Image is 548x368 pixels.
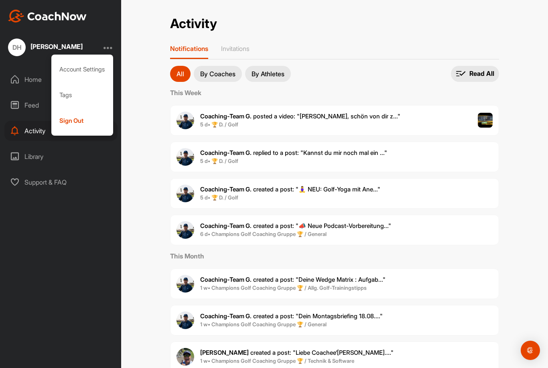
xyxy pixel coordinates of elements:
img: CoachNow [8,10,87,22]
p: Notifications [170,45,208,53]
div: Home [4,69,118,89]
b: 1 w • Champions Golf Coaching Gruppe 🏆 / Technik & Software [200,358,354,364]
b: Coaching-Team G. [200,149,252,157]
div: Tags [51,82,114,108]
span: created a post : "🧘‍♀️ NEU: Golf-Yoga mit Ane..." [200,185,380,193]
b: Coaching-Team G. [200,276,252,283]
button: All [170,66,191,82]
label: This Month [170,251,499,261]
button: By Athletes [245,66,291,82]
span: created a post : "Dein Montagsbriefing 18.08...." [200,312,383,320]
img: user avatar [177,148,194,166]
h2: Activity [170,16,217,32]
div: Feed [4,95,118,115]
p: Invitations [221,45,250,53]
span: posted a video : " [PERSON_NAME], schön von dir z... " [200,112,400,120]
img: user avatar [177,275,194,293]
div: Account Settings [51,57,114,82]
span: replied to a post : "Kannst du mir noch mal ein ..." [200,149,387,157]
b: 1 w • Champions Golf Coaching Gruppe 🏆 / Allg. Golf-Trainingstipps [200,285,367,291]
div: Support & FAQ [4,172,118,192]
img: user avatar [177,112,194,129]
div: DH [8,39,26,56]
img: post image [478,113,493,128]
button: By Coaches [194,66,242,82]
b: Coaching-Team G. [200,312,252,320]
b: 5 d • 🏆 D. / Golf [200,121,238,128]
span: created a post : "Deine Wedge Matrix : Aufgab..." [200,276,386,283]
img: user avatar [177,185,194,202]
img: user avatar [177,311,194,329]
img: user avatar [177,221,194,239]
div: Activity [4,121,118,141]
p: Read All [469,69,494,78]
span: created a post : "📣 Neue Podcast-Vorbereitung..." [200,222,391,230]
span: created a post : "Liebe Coachee‘[PERSON_NAME]...." [200,349,394,356]
b: [PERSON_NAME] [200,349,249,356]
p: All [177,71,184,77]
img: user avatar [177,348,194,366]
p: By Coaches [200,71,235,77]
div: Library [4,146,118,167]
b: Coaching-Team G. [200,112,252,120]
div: Sign Out [51,108,114,134]
b: 5 d • 🏆 D. / Golf [200,158,238,164]
b: 6 d • Champions Golf Coaching Gruppe 🏆 / General [200,231,327,237]
b: Coaching-Team G. [200,185,252,193]
b: Coaching-Team G. [200,222,252,230]
b: 1 w • Champions Golf Coaching Gruppe 🏆 / General [200,321,327,327]
div: [PERSON_NAME] [30,43,83,50]
label: This Week [170,88,499,98]
b: 5 d • 🏆 D. / Golf [200,194,238,201]
p: By Athletes [252,71,284,77]
div: Open Intercom Messenger [521,341,540,360]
